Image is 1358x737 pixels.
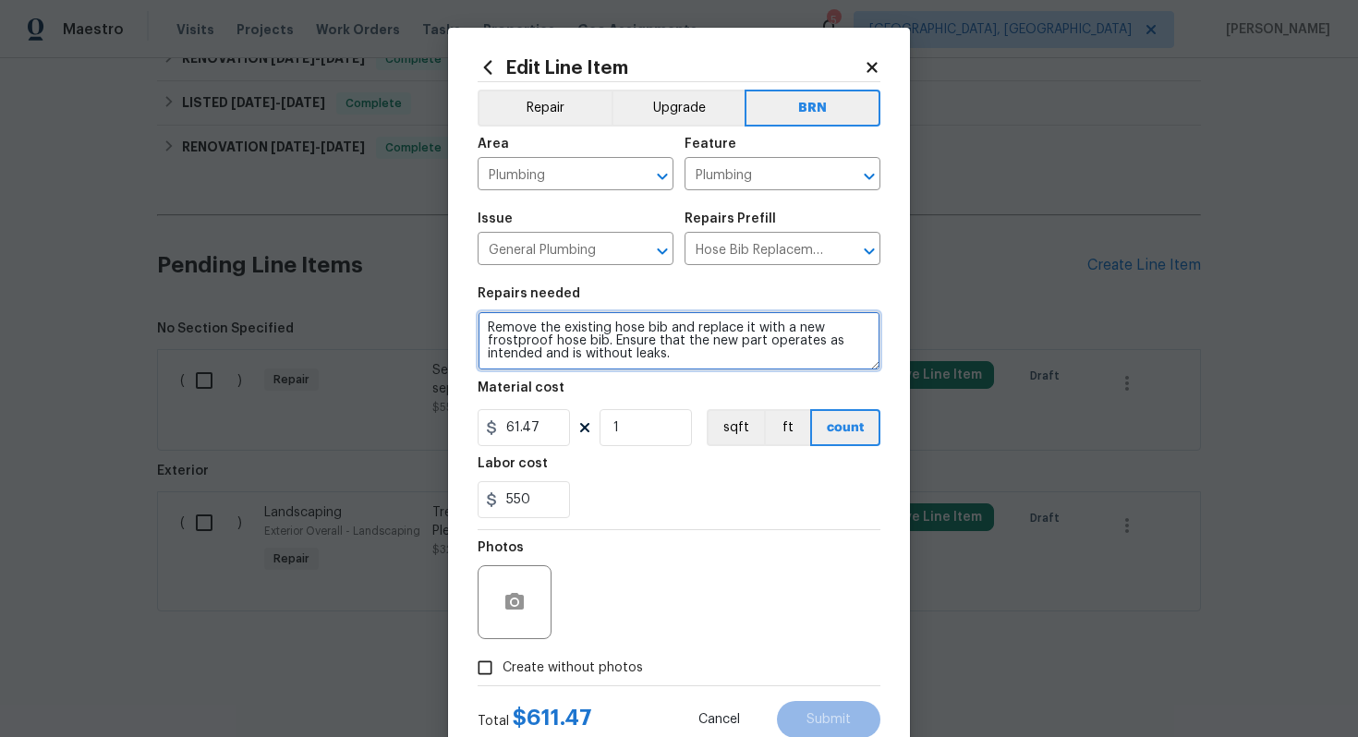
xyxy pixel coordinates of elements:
h5: Repairs needed [478,287,580,300]
button: Open [856,163,882,189]
h5: Repairs Prefill [685,212,776,225]
button: Open [649,238,675,264]
h2: Edit Line Item [478,57,864,78]
h5: Feature [685,138,736,151]
h5: Labor cost [478,457,548,470]
button: BRN [745,90,880,127]
h5: Material cost [478,381,564,394]
button: count [810,409,880,446]
div: Total [478,708,592,731]
button: ft [764,409,810,446]
h5: Photos [478,541,524,554]
span: Submit [806,713,851,727]
button: Repair [478,90,612,127]
h5: Area [478,138,509,151]
h5: Issue [478,212,513,225]
span: Cancel [698,713,740,727]
button: Upgrade [612,90,746,127]
span: $ 611.47 [513,707,592,729]
span: Create without photos [503,658,643,678]
button: sqft [707,409,764,446]
button: Open [649,163,675,189]
button: Open [856,238,882,264]
textarea: Remove the existing hose bib and replace it with a new frostproof hose bib. Ensure that the new p... [478,311,880,370]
